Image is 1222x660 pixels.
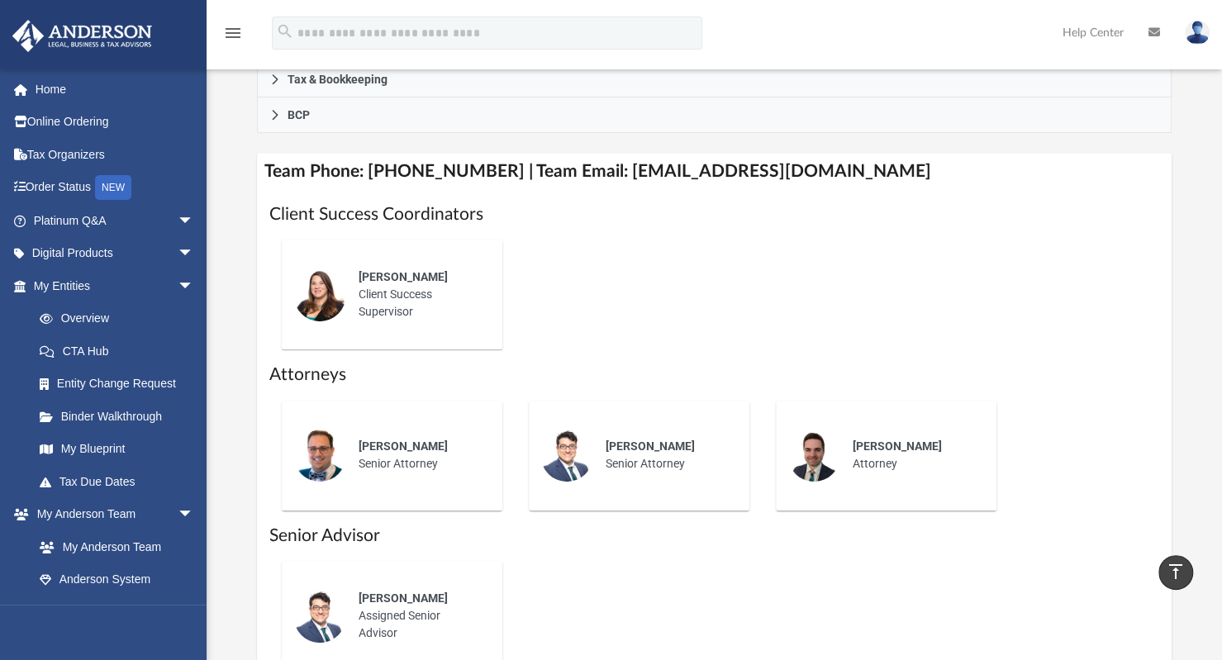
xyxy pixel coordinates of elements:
a: Order StatusNEW [12,171,219,205]
i: vertical_align_top [1166,562,1186,582]
a: Entity Change Request [23,368,219,401]
div: Assigned Senior Advisor [346,578,491,653]
div: Senior Attorney [346,426,491,484]
img: thumbnail [787,429,840,482]
a: Client Referrals [23,596,211,629]
img: thumbnail [293,590,346,643]
span: [PERSON_NAME] [358,439,447,453]
span: arrow_drop_down [178,498,211,532]
img: Anderson Advisors Platinum Portal [7,20,157,52]
img: thumbnail [293,268,346,321]
h1: Attorneys [269,363,1159,387]
a: Platinum Q&Aarrow_drop_down [12,204,219,237]
a: Digital Productsarrow_drop_down [12,237,219,270]
a: My Anderson Teamarrow_drop_down [12,498,211,531]
i: search [276,22,294,40]
img: thumbnail [293,429,346,482]
span: [PERSON_NAME] [358,591,447,605]
a: vertical_align_top [1158,555,1193,590]
span: [PERSON_NAME] [358,270,447,283]
a: Tax & Bookkeeping [257,62,1171,97]
img: User Pic [1185,21,1210,45]
span: arrow_drop_down [178,204,211,238]
span: [PERSON_NAME] [852,439,941,453]
h4: Team Phone: [PHONE_NUMBER] | Team Email: [EMAIL_ADDRESS][DOMAIN_NAME] [257,153,1171,190]
div: Attorney [840,426,985,484]
a: Tax Organizers [12,138,219,171]
span: arrow_drop_down [178,269,211,303]
span: BCP [287,109,309,121]
a: Overview [23,302,219,335]
a: Tax Due Dates [23,465,219,498]
a: menu [223,31,243,43]
span: Tax & Bookkeeping [287,74,387,85]
a: Home [12,73,219,106]
div: Client Success Supervisor [346,257,491,332]
a: My Entitiesarrow_drop_down [12,269,219,302]
h1: Client Success Coordinators [269,202,1159,226]
a: Anderson System [23,563,211,596]
span: [PERSON_NAME] [605,439,694,453]
a: My Anderson Team [23,530,202,563]
a: BCP [257,97,1171,133]
img: thumbnail [540,429,593,482]
a: My Blueprint [23,433,211,466]
h1: Senior Advisor [269,524,1159,548]
span: arrow_drop_down [178,237,211,271]
a: Binder Walkthrough [23,400,219,433]
a: Online Ordering [12,106,219,139]
div: Senior Attorney [593,426,738,484]
div: NEW [95,175,131,200]
i: menu [223,23,243,43]
a: CTA Hub [23,335,219,368]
